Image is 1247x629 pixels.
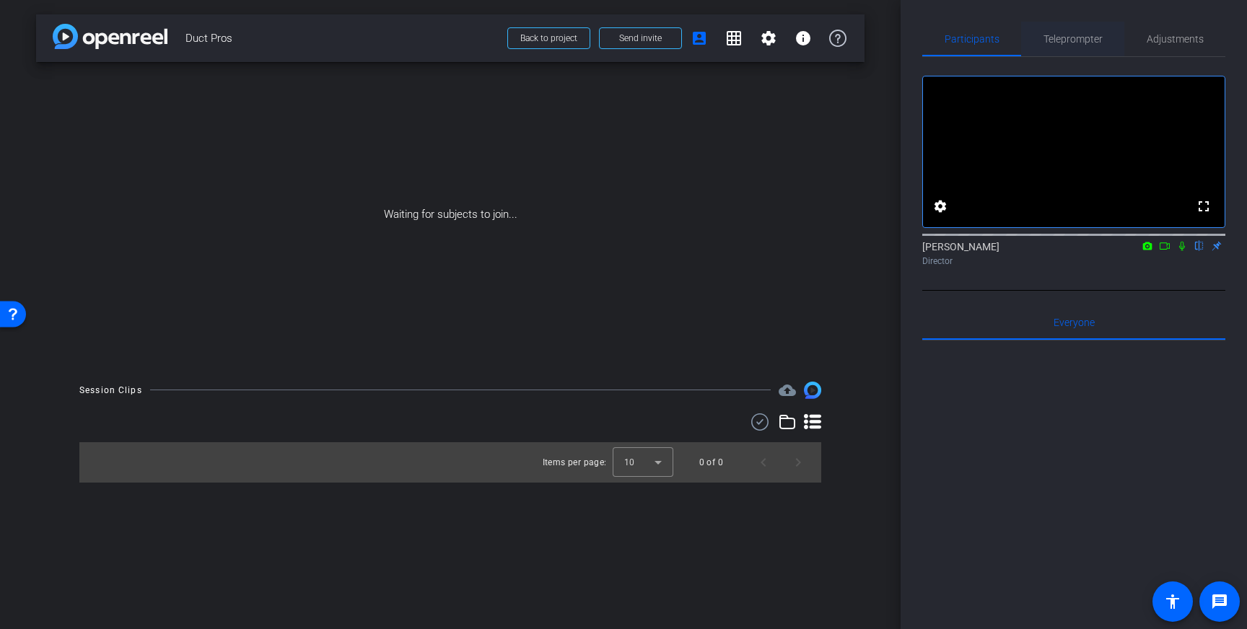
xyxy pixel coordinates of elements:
mat-icon: account_box [691,30,708,47]
span: Back to project [520,33,577,43]
mat-icon: message [1211,593,1228,610]
button: Send invite [599,27,682,49]
div: Director [922,255,1225,268]
span: Destinations for your clips [779,382,796,399]
div: Session Clips [79,383,142,397]
span: Teleprompter [1043,34,1103,44]
span: Send invite [619,32,662,44]
img: app-logo [53,24,167,49]
mat-icon: fullscreen [1195,198,1212,215]
span: Everyone [1054,317,1095,327]
button: Previous page [746,445,781,480]
div: 0 of 0 [699,455,723,470]
span: Adjustments [1147,34,1204,44]
button: Next page [781,445,815,480]
div: [PERSON_NAME] [922,239,1225,268]
mat-icon: accessibility [1164,593,1181,610]
mat-icon: info [795,30,812,47]
mat-icon: flip [1191,239,1208,252]
mat-icon: settings [932,198,949,215]
mat-icon: cloud_upload [779,382,796,399]
mat-icon: settings [760,30,777,47]
div: Items per page: [543,455,607,470]
span: Participants [945,34,999,44]
div: Waiting for subjects to join... [36,62,865,367]
img: Session clips [804,382,821,399]
mat-icon: grid_on [725,30,743,47]
span: Duct Pros [185,24,499,53]
button: Back to project [507,27,590,49]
